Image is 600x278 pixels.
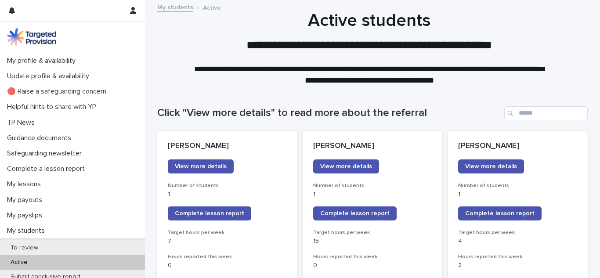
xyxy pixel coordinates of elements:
a: Complete lesson report [313,206,397,220]
p: 15 [313,238,432,245]
p: 0 [313,262,432,269]
h3: Hours reported this week [458,253,577,260]
span: Complete lesson report [320,210,390,217]
span: View more details [465,163,517,170]
p: My payouts [4,196,49,204]
h3: Target hours per week [168,229,287,236]
p: My students [4,227,52,235]
p: [PERSON_NAME] [313,141,432,151]
p: 0 [168,262,287,269]
p: 1 [458,191,577,198]
p: Complete a lesson report [4,165,92,173]
p: 2 [458,262,577,269]
h3: Hours reported this week [168,253,287,260]
p: 🔴 Raise a safeguarding concern [4,87,113,96]
p: 1 [313,191,432,198]
h1: Active students [154,10,585,31]
p: My lessons [4,180,48,188]
h3: Number of students [458,182,577,189]
a: My students [157,2,193,12]
p: My profile & availability [4,57,83,65]
p: To review [4,244,45,252]
span: View more details [320,163,372,170]
h1: Click "View more details" to read more about the referral [157,107,501,119]
h3: Number of students [168,182,287,189]
p: 4 [458,238,577,245]
p: Helpful hints to share with YP [4,103,103,111]
p: Update profile & availability [4,72,96,80]
input: Search [504,106,588,120]
img: M5nRWzHhSzIhMunXDL62 [7,28,56,46]
p: 1 [168,191,287,198]
a: Complete lesson report [458,206,542,220]
p: Active [4,259,35,266]
p: TP News [4,119,42,127]
p: Active [203,2,221,12]
p: Guidance documents [4,134,78,142]
p: My payslips [4,211,49,220]
a: View more details [168,159,234,173]
span: View more details [175,163,227,170]
h3: Target hours per week [313,229,432,236]
h3: Number of students [313,182,432,189]
span: Complete lesson report [175,210,244,217]
h3: Target hours per week [458,229,577,236]
p: Safeguarding newsletter [4,149,89,158]
p: [PERSON_NAME] [458,141,577,151]
p: [PERSON_NAME] [168,141,287,151]
h3: Hours reported this week [313,253,432,260]
a: View more details [458,159,524,173]
a: View more details [313,159,379,173]
a: Complete lesson report [168,206,251,220]
p: 7 [168,238,287,245]
span: Complete lesson report [465,210,535,217]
